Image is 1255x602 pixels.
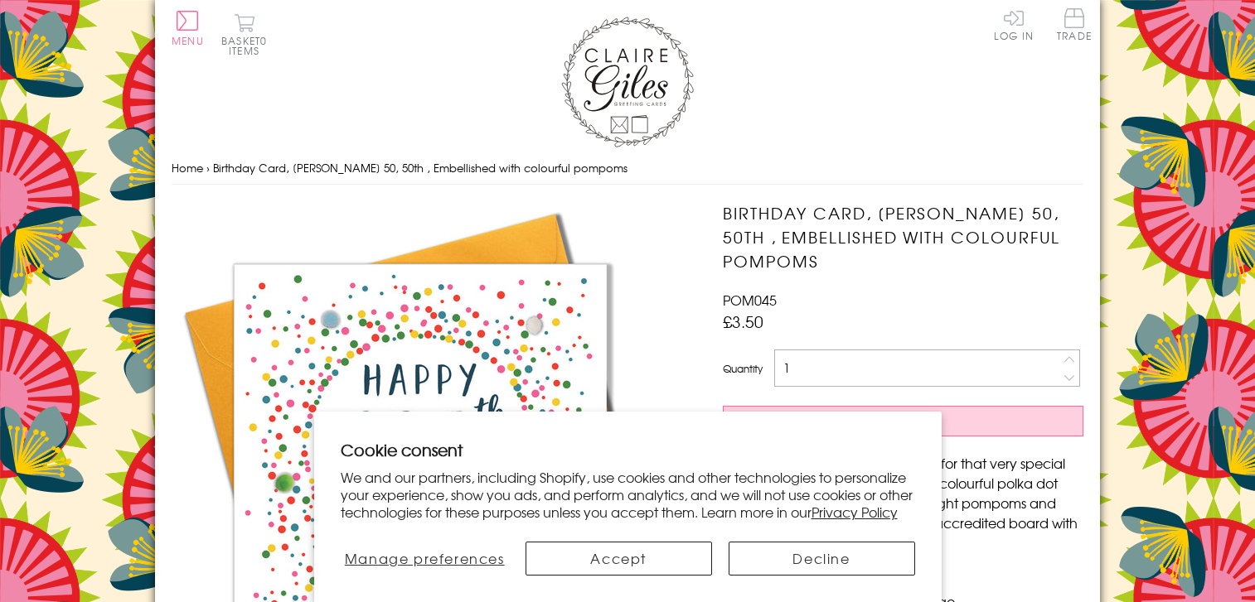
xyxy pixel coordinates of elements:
span: Menu [172,33,204,48]
a: Home [172,160,203,176]
label: Quantity [723,361,763,376]
span: Birthday Card, [PERSON_NAME] 50, 50th , Embellished with colourful pompoms [213,160,627,176]
h1: Birthday Card, [PERSON_NAME] 50, 50th , Embellished with colourful pompoms [723,201,1083,272]
a: Privacy Policy [812,502,898,522]
span: › [206,160,210,176]
span: Trade [1057,8,1092,41]
span: POM045 [723,290,777,310]
button: Accept [526,542,712,576]
nav: breadcrumbs [172,152,1083,185]
span: £3.50 [723,310,763,333]
a: Log In [994,8,1034,41]
button: Sold Out [723,406,1083,436]
h2: Cookie consent [341,438,915,461]
span: 0 items [229,33,267,58]
button: Manage preferences [341,542,509,576]
img: Claire Giles Greetings Cards [561,17,694,147]
p: We and our partners, including Shopify, use cookies and other technologies to personalize your ex... [341,469,915,520]
button: Menu [172,11,204,46]
button: Basket0 items [221,13,267,55]
span: Manage preferences [345,548,505,568]
a: Trade [1057,8,1092,44]
button: Decline [729,542,915,576]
